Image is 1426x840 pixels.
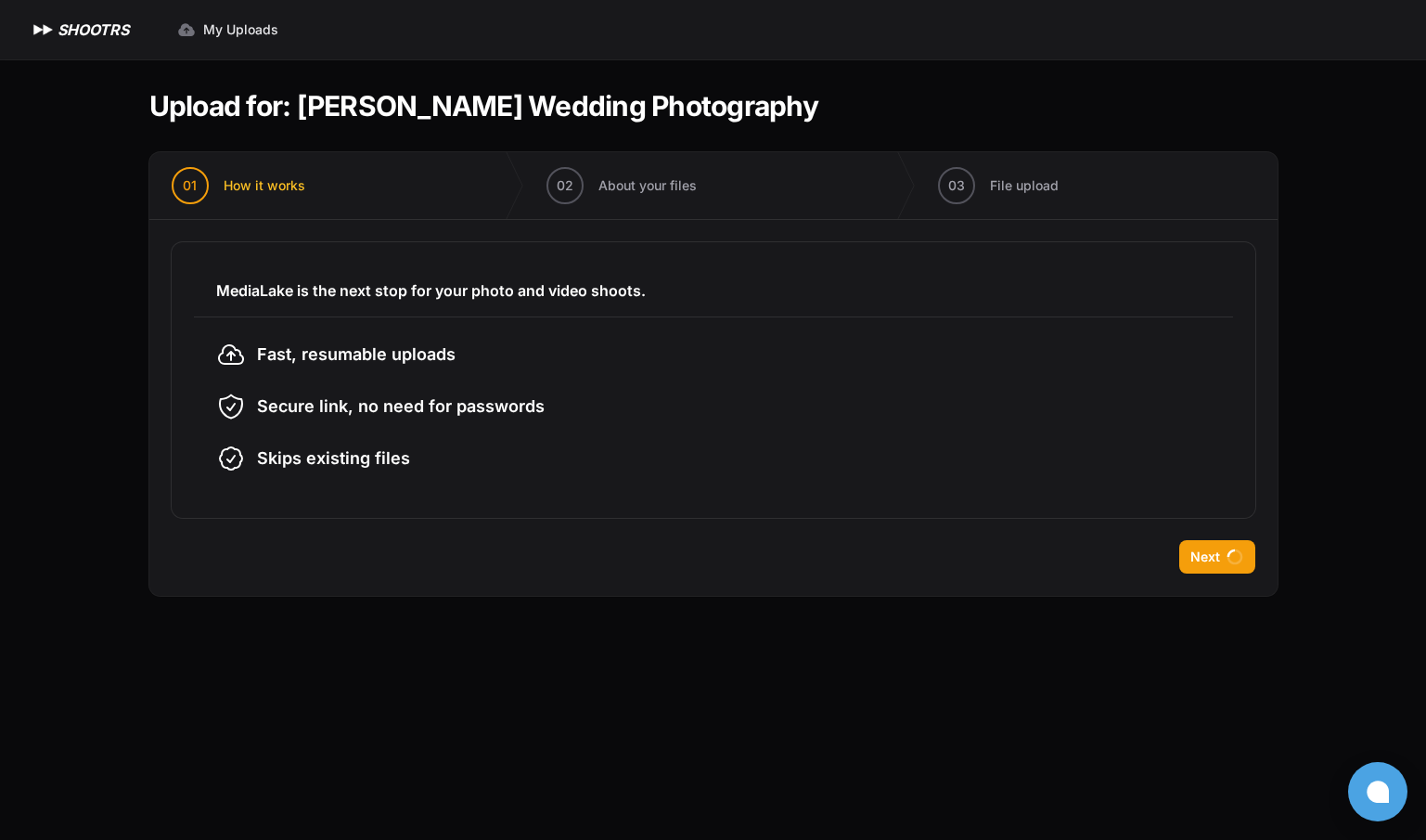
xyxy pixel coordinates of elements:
[224,176,305,195] span: How it works
[58,19,129,41] h1: SHOOTRS
[30,19,58,41] img: SHOOTRS
[1179,540,1255,574] button: Next
[216,279,1211,302] h3: MediaLake is the next stop for your photo and video shoots.
[166,13,289,46] a: My Uploads
[557,176,573,195] span: 02
[203,20,278,39] span: My Uploads
[149,152,328,219] button: 01 How it works
[948,176,965,195] span: 03
[1190,548,1220,566] span: Next
[257,394,545,420] span: Secure link, no need for passwords
[524,152,719,219] button: 02 About your files
[149,89,818,123] h1: Upload for: [PERSON_NAME] Wedding Photography
[598,176,697,195] span: About your files
[1348,762,1407,821] button: Open chat window
[30,19,129,41] a: SHOOTRS SHOOTRS
[990,176,1059,195] span: File upload
[183,176,197,195] span: 01
[257,446,410,472] span: Skips existing files
[916,152,1081,219] button: 03 File upload
[257,342,456,368] span: Fast, resumable uploads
